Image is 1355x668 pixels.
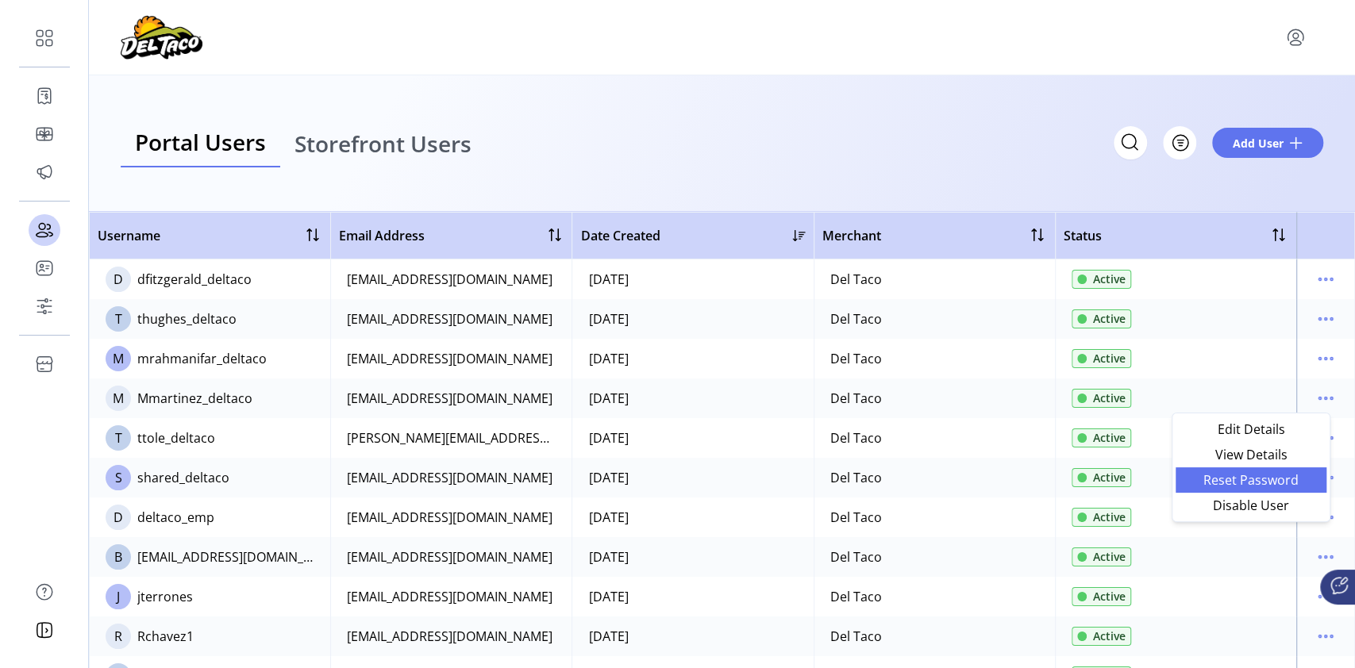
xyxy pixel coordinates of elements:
[572,378,813,418] td: [DATE]
[347,389,552,408] div: [EMAIL_ADDRESS][DOMAIN_NAME]
[1313,267,1338,292] button: menu
[347,587,552,606] div: [EMAIL_ADDRESS][DOMAIN_NAME]
[830,508,882,527] div: Del Taco
[1185,448,1317,461] span: View Details
[114,508,123,527] span: D
[1185,499,1317,512] span: Disable User
[347,349,552,368] div: [EMAIL_ADDRESS][DOMAIN_NAME]
[137,508,214,527] div: deltaco_emp
[1093,548,1126,565] span: Active
[114,627,122,646] span: R
[137,389,252,408] div: Mmartinez_deltaco
[572,616,813,656] td: [DATE]
[294,132,472,155] span: Storefront Users
[121,118,280,168] a: Portal Users
[1185,474,1317,486] span: Reset Password
[137,349,267,368] div: mrahmanifar_deltaco
[572,497,813,537] td: [DATE]
[1313,346,1338,371] button: menu
[1093,628,1126,644] span: Active
[98,226,160,245] span: Username
[1212,128,1323,158] button: Add User
[117,587,120,606] span: J
[572,339,813,378] td: [DATE]
[347,627,552,646] div: [EMAIL_ADDRESS][DOMAIN_NAME]
[1093,271,1126,287] span: Active
[1176,417,1326,442] li: Edit Details
[137,270,252,289] div: dfitzgerald_deltaco
[137,428,215,447] div: ttole_deltaco
[1093,588,1126,605] span: Active
[1093,310,1126,327] span: Active
[347,428,556,447] div: [PERSON_NAME][EMAIL_ADDRESS][DOMAIN_NAME]
[572,259,813,299] td: [DATE]
[135,131,266,153] span: Portal Users
[830,309,882,328] div: Del Taco
[1176,467,1326,493] li: Reset Password
[830,547,882,566] div: Del Taco
[1176,493,1326,518] li: Disable User
[1185,423,1317,436] span: Edit Details
[1163,126,1196,159] button: Filter Button
[1313,306,1338,332] button: menu
[137,627,194,646] div: Rchavez1
[822,226,881,245] span: Merchant
[280,118,486,168] a: Storefront Users
[115,468,122,487] span: S
[830,428,882,447] div: Del Taco
[1313,544,1338,570] button: menu
[1313,624,1338,649] button: menu
[572,418,813,458] td: [DATE]
[137,547,314,566] div: [EMAIL_ADDRESS][DOMAIN_NAME]
[339,226,425,245] span: Email Address
[1093,350,1126,367] span: Active
[1093,469,1126,486] span: Active
[572,577,813,616] td: [DATE]
[347,468,552,487] div: [EMAIL_ADDRESS][DOMAIN_NAME]
[115,428,122,447] span: T
[347,270,552,289] div: [EMAIL_ADDRESS][DOMAIN_NAME]
[347,309,552,328] div: [EMAIL_ADDRESS][DOMAIN_NAME]
[830,627,882,646] div: Del Taco
[830,349,882,368] div: Del Taco
[113,349,124,368] span: M
[347,508,552,527] div: [EMAIL_ADDRESS][DOMAIN_NAME]
[114,547,122,566] span: B
[572,458,813,497] td: [DATE]
[137,468,229,487] div: shared_deltaco
[580,226,660,245] span: Date Created
[115,309,122,328] span: T
[572,299,813,339] td: [DATE]
[1064,226,1102,245] span: Status
[1313,386,1338,411] button: menu
[830,587,882,606] div: Del Taco
[1114,126,1147,159] input: Search
[347,547,552,566] div: [EMAIL_ADDRESS][DOMAIN_NAME]
[1233,135,1284,152] span: Add User
[572,537,813,577] td: [DATE]
[830,270,882,289] div: Del Taco
[1093,429,1126,446] span: Active
[114,270,123,289] span: D
[1313,584,1338,609] button: menu
[113,389,124,408] span: M
[121,15,202,60] img: logo
[830,389,882,408] div: Del Taco
[1093,390,1126,406] span: Active
[1093,509,1126,525] span: Active
[1283,25,1308,50] button: menu
[137,309,237,328] div: thughes_deltaco
[137,587,193,606] div: jterrones
[830,468,882,487] div: Del Taco
[1176,442,1326,467] li: View Details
